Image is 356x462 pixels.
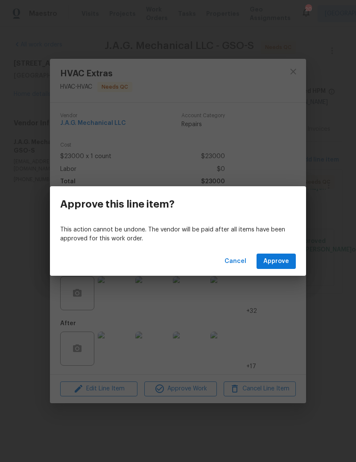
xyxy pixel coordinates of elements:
span: Cancel [225,256,246,267]
button: Approve [257,254,296,269]
p: This action cannot be undone. The vendor will be paid after all items have been approved for this... [60,225,296,243]
span: Approve [263,256,289,267]
h3: Approve this line item? [60,198,175,210]
button: Cancel [221,254,250,269]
